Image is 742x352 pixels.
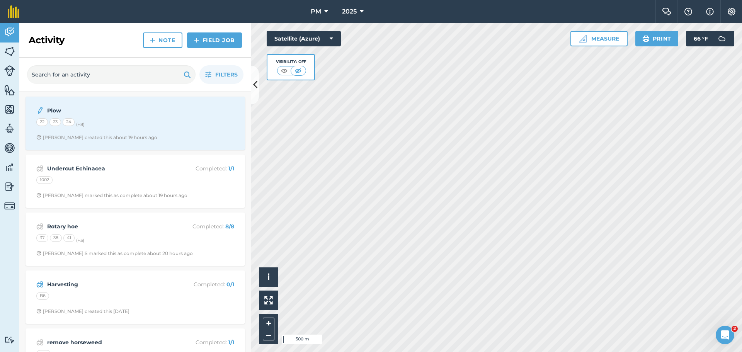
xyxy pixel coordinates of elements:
[635,31,679,46] button: Print
[311,7,321,16] span: PM
[30,101,240,145] a: Plow222324(+8)Clock with arrow pointing clockwise[PERSON_NAME] created this about 19 hours ago
[36,118,48,126] div: 22
[215,70,238,79] span: Filters
[642,34,650,43] img: svg+xml;base64,PHN2ZyB4bWxucz0iaHR0cDovL3d3dy53My5vcmcvMjAwMC9zdmciIHdpZHRoPSIxOSIgaGVpZ2h0PSIyNC...
[187,32,242,48] a: Field Job
[36,106,44,115] img: svg+xml;base64,PD94bWwgdmVyc2lvbj0iMS4wIiBlbmNvZGluZz0idXRmLTgiPz4KPCEtLSBHZW5lcmF0b3I6IEFkb2JlIE...
[36,280,44,289] img: svg+xml;base64,PD94bWwgdmVyc2lvbj0iMS4wIiBlbmNvZGluZz0idXRmLTgiPz4KPCEtLSBHZW5lcmF0b3I6IEFkb2JlIE...
[173,222,234,231] p: Completed :
[225,223,234,230] strong: 8 / 8
[716,326,734,344] iframe: Intercom live chat
[36,134,157,141] div: [PERSON_NAME] created this about 19 hours ago
[714,31,730,46] img: svg+xml;base64,PD94bWwgdmVyc2lvbj0iMS4wIiBlbmNvZGluZz0idXRmLTgiPz4KPCEtLSBHZW5lcmF0b3I6IEFkb2JlIE...
[30,275,240,319] a: HarvestingCompleted: 0/1B6Clock with arrow pointing clockwise[PERSON_NAME] created this [DATE]
[263,329,274,340] button: –
[173,338,234,347] p: Completed :
[47,222,170,231] strong: Rotary hoe
[8,5,19,18] img: fieldmargin Logo
[47,164,170,173] strong: Undercut Echinacea
[4,336,15,343] img: svg+xml;base64,PD94bWwgdmVyc2lvbj0iMS4wIiBlbmNvZGluZz0idXRmLTgiPz4KPCEtLSBHZW5lcmF0b3I6IEFkb2JlIE...
[4,123,15,134] img: svg+xml;base64,PD94bWwgdmVyc2lvbj0iMS4wIiBlbmNvZGluZz0idXRmLTgiPz4KPCEtLSBHZW5lcmF0b3I6IEFkb2JlIE...
[47,106,170,115] strong: Plow
[727,8,736,15] img: A cog icon
[36,164,44,173] img: svg+xml;base64,PD94bWwgdmVyc2lvbj0iMS4wIiBlbmNvZGluZz0idXRmLTgiPz4KPCEtLSBHZW5lcmF0b3I6IEFkb2JlIE...
[4,65,15,76] img: svg+xml;base64,PD94bWwgdmVyc2lvbj0iMS4wIiBlbmNvZGluZz0idXRmLTgiPz4KPCEtLSBHZW5lcmF0b3I6IEFkb2JlIE...
[76,238,84,243] small: (+ 5 )
[36,222,44,231] img: svg+xml;base64,PD94bWwgdmVyc2lvbj0iMS4wIiBlbmNvZGluZz0idXRmLTgiPz4KPCEtLSBHZW5lcmF0b3I6IEFkb2JlIE...
[36,234,48,242] div: 37
[662,8,671,15] img: Two speech bubbles overlapping with the left bubble in the forefront
[342,7,357,16] span: 2025
[173,280,234,289] p: Completed :
[194,36,199,45] img: svg+xml;base64,PHN2ZyB4bWxucz0iaHR0cDovL3d3dy53My5vcmcvMjAwMC9zdmciIHdpZHRoPSIxNCIgaGVpZ2h0PSIyNC...
[267,272,270,282] span: i
[579,35,587,43] img: Ruler icon
[4,84,15,96] img: svg+xml;base64,PHN2ZyB4bWxucz0iaHR0cDovL3d3dy53My5vcmcvMjAwMC9zdmciIHdpZHRoPSI1NiIgaGVpZ2h0PSI2MC...
[4,46,15,57] img: svg+xml;base64,PHN2ZyB4bWxucz0iaHR0cDovL3d3dy53My5vcmcvMjAwMC9zdmciIHdpZHRoPSI1NiIgaGVpZ2h0PSI2MC...
[30,217,240,261] a: Rotary hoeCompleted: 8/8373841(+5)Clock with arrow pointing clockwise[PERSON_NAME] S marked this ...
[732,326,738,332] span: 2
[686,31,734,46] button: 66 °F
[36,250,193,257] div: [PERSON_NAME] S marked this as complete about 20 hours ago
[36,192,187,199] div: [PERSON_NAME] marked this as complete about 19 hours ago
[4,26,15,38] img: svg+xml;base64,PD94bWwgdmVyc2lvbj0iMS4wIiBlbmNvZGluZz0idXRmLTgiPz4KPCEtLSBHZW5lcmF0b3I6IEFkb2JlIE...
[259,267,278,287] button: i
[173,164,234,173] p: Completed :
[36,338,44,347] img: svg+xml;base64,PD94bWwgdmVyc2lvbj0iMS4wIiBlbmNvZGluZz0idXRmLTgiPz4KPCEtLSBHZW5lcmF0b3I6IEFkb2JlIE...
[36,135,41,140] img: Clock with arrow pointing clockwise
[706,7,714,16] img: svg+xml;base64,PHN2ZyB4bWxucz0iaHR0cDovL3d3dy53My5vcmcvMjAwMC9zdmciIHdpZHRoPSIxNyIgaGVpZ2h0PSIxNy...
[150,36,155,45] img: svg+xml;base64,PHN2ZyB4bWxucz0iaHR0cDovL3d3dy53My5vcmcvMjAwMC9zdmciIHdpZHRoPSIxNCIgaGVpZ2h0PSIyNC...
[184,70,191,79] img: svg+xml;base64,PHN2ZyB4bWxucz0iaHR0cDovL3d3dy53My5vcmcvMjAwMC9zdmciIHdpZHRoPSIxOSIgaGVpZ2h0PSIyNC...
[29,34,65,46] h2: Activity
[684,8,693,15] img: A question mark icon
[293,67,303,75] img: svg+xml;base64,PHN2ZyB4bWxucz0iaHR0cDovL3d3dy53My5vcmcvMjAwMC9zdmciIHdpZHRoPSI1MCIgaGVpZ2h0PSI0MC...
[143,32,182,48] a: Note
[4,142,15,154] img: svg+xml;base64,PD94bWwgdmVyc2lvbj0iMS4wIiBlbmNvZGluZz0idXRmLTgiPz4KPCEtLSBHZW5lcmF0b3I6IEFkb2JlIE...
[36,176,53,184] div: 1002
[50,234,62,242] div: 38
[76,122,85,127] small: (+ 8 )
[47,280,170,289] strong: Harvesting
[49,118,61,126] div: 23
[199,65,243,84] button: Filters
[226,281,234,288] strong: 0 / 1
[276,59,306,65] div: Visibility: Off
[279,67,289,75] img: svg+xml;base64,PHN2ZyB4bWxucz0iaHR0cDovL3d3dy53My5vcmcvMjAwMC9zdmciIHdpZHRoPSI1MCIgaGVpZ2h0PSI0MC...
[47,338,170,347] strong: remove horseweed
[228,165,234,172] strong: 1 / 1
[228,339,234,346] strong: 1 / 1
[36,292,49,300] div: B6
[36,193,41,198] img: Clock with arrow pointing clockwise
[30,159,240,203] a: Undercut EchinaceaCompleted: 1/11002Clock with arrow pointing clockwise[PERSON_NAME] marked this ...
[36,308,129,315] div: [PERSON_NAME] created this [DATE]
[570,31,628,46] button: Measure
[694,31,708,46] span: 66 ° F
[63,118,75,126] div: 24
[63,234,75,242] div: 41
[36,309,41,314] img: Clock with arrow pointing clockwise
[264,296,273,304] img: Four arrows, one pointing top left, one top right, one bottom right and the last bottom left
[4,104,15,115] img: svg+xml;base64,PHN2ZyB4bWxucz0iaHR0cDovL3d3dy53My5vcmcvMjAwMC9zdmciIHdpZHRoPSI1NiIgaGVpZ2h0PSI2MC...
[27,65,196,84] input: Search for an activity
[4,181,15,192] img: svg+xml;base64,PD94bWwgdmVyc2lvbj0iMS4wIiBlbmNvZGluZz0idXRmLTgiPz4KPCEtLSBHZW5lcmF0b3I6IEFkb2JlIE...
[4,162,15,173] img: svg+xml;base64,PD94bWwgdmVyc2lvbj0iMS4wIiBlbmNvZGluZz0idXRmLTgiPz4KPCEtLSBHZW5lcmF0b3I6IEFkb2JlIE...
[267,31,341,46] button: Satellite (Azure)
[36,251,41,256] img: Clock with arrow pointing clockwise
[4,201,15,211] img: svg+xml;base64,PD94bWwgdmVyc2lvbj0iMS4wIiBlbmNvZGluZz0idXRmLTgiPz4KPCEtLSBHZW5lcmF0b3I6IEFkb2JlIE...
[263,318,274,329] button: +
